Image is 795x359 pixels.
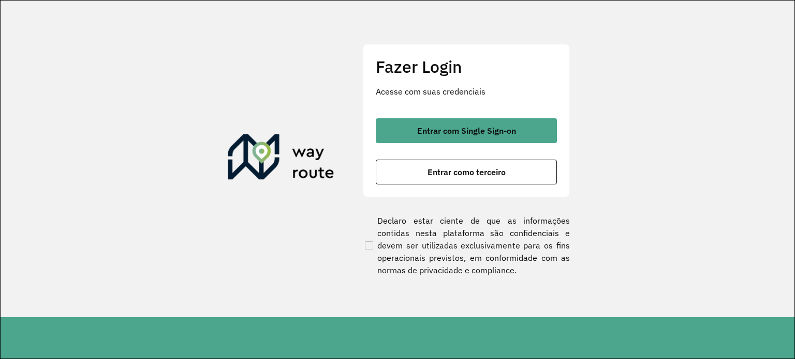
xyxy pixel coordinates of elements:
label: Declaro estar ciente de que as informações contidas nesta plataforma são confidenciais e devem se... [363,214,570,276]
h2: Fazer Login [376,57,557,76]
span: Entrar com Single Sign-on [417,127,516,135]
p: Acesse com suas credenciais [376,85,557,98]
button: button [376,160,557,184]
button: button [376,118,557,143]
span: Entrar como terceiro [428,168,506,176]
img: Roteirizador AmbevTech [228,134,334,184]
